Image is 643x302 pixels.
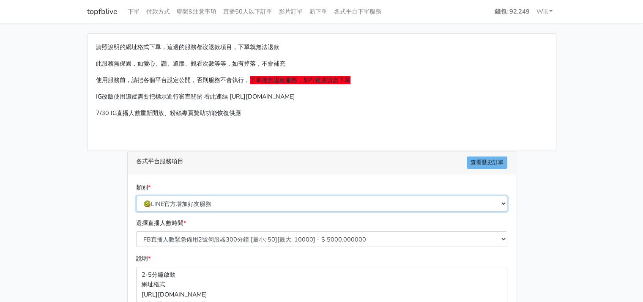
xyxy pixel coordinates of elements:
p: 請照說明的網址格式下單，這邊的服務都沒退款項目，下單就無法退款 [96,42,547,52]
a: topfblive [87,3,118,20]
p: 使用服務前，請把各個平台設定公開，否則服務不會執行， [96,75,547,85]
label: 說明 [136,254,150,264]
div: 各式平台服務項目 [128,151,516,174]
a: 各式平台下單服務 [331,3,385,20]
p: 此服務無保固，如愛心、讚、追蹤、觀看次數等等，如有掉落，不會補充 [96,59,547,69]
a: 聯繫&注意事項 [173,3,220,20]
a: 付款方式 [143,3,173,20]
span: 下單後無退款服務，如有疑慮請勿下單 [250,76,350,84]
a: 新下單 [306,3,331,20]
a: 下單 [124,3,143,20]
p: IG改版使用追蹤需要把標示進行審查關閉 看此連結 [URL][DOMAIN_NAME] [96,92,547,102]
p: 7/30 IG直播人數重新開放、粉絲專頁贊助功能恢復供應 [96,108,547,118]
a: Will [533,3,556,20]
strong: 錢包: 92.249 [495,7,530,16]
a: 錢包: 92.249 [491,3,533,20]
label: 類別 [136,183,150,192]
a: 直播50人以下訂單 [220,3,276,20]
a: 影片訂單 [276,3,306,20]
label: 選擇直播人數時間 [136,218,186,228]
a: 查看歷史訂單 [467,156,507,169]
